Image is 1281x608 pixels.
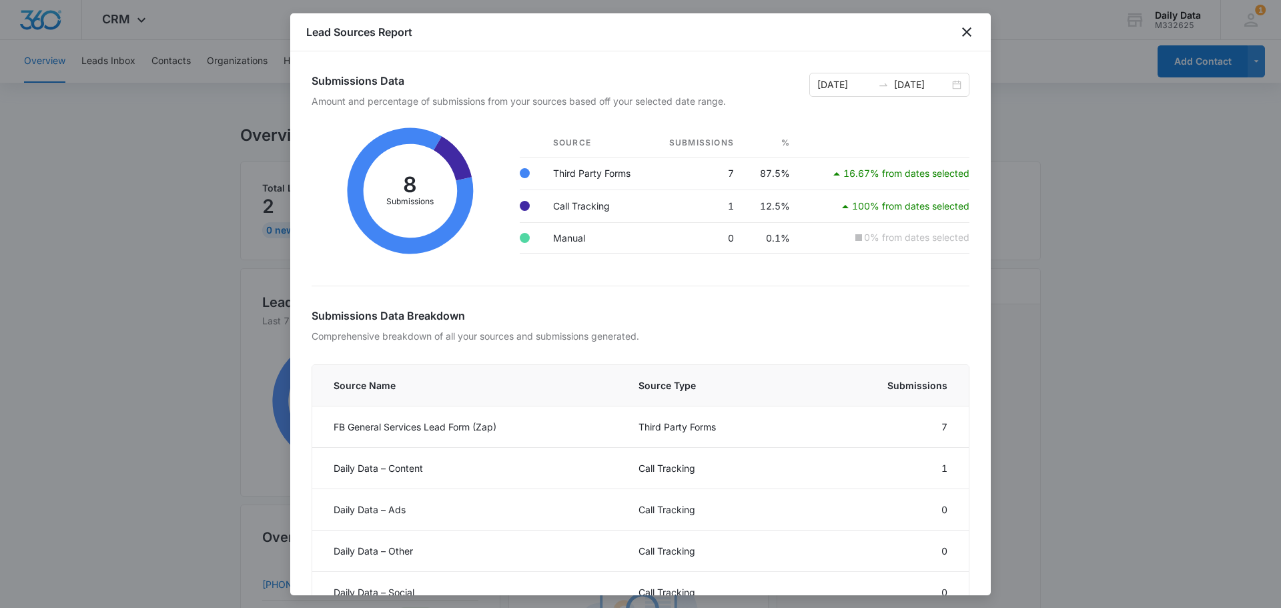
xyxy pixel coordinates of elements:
h2: Submissions Data Breakdown [312,308,969,324]
td: 0.1% [745,222,801,253]
span: to [878,79,889,90]
span: swap-right [878,79,889,90]
td: Daily Data – Content [312,448,622,489]
td: 1 [818,448,969,489]
td: 1 [651,190,745,222]
td: 12.5% [745,190,801,222]
td: 7 [651,157,745,190]
td: Third Party Forms [622,406,818,448]
p: 100% from dates selected [852,202,969,211]
p: Comprehensive breakdown of all your sources and submissions generated. [312,329,969,343]
td: 87.5% [745,157,801,190]
th: % [745,129,801,158]
td: Third Party Forms [542,157,651,190]
p: 16.67% from dates selected [843,169,969,178]
h1: Lead Sources Report [306,24,412,40]
th: Submissions [651,129,745,158]
td: Call Tracking [622,448,818,489]
td: Call Tracking [622,489,818,531]
input: Start date [817,77,873,92]
span: Source Name [334,378,606,392]
p: Amount and percentage of submissions from your sources based off your selected date range. [312,94,726,108]
button: close [959,24,975,40]
td: 0 [818,489,969,531]
td: Call Tracking [542,190,651,222]
input: End date [894,77,949,92]
p: 0% from dates selected [864,233,969,242]
span: Source Type [638,378,802,392]
td: 7 [818,406,969,448]
td: 0 [818,531,969,572]
td: 0 [651,222,745,253]
th: Source [542,129,651,158]
span: Submissions [834,378,947,392]
td: Call Tracking [622,531,818,572]
td: Manual [542,222,651,253]
td: Daily Data – Other [312,531,622,572]
h2: Submissions Data [312,73,726,89]
td: FB General Services Lead Form (Zap) [312,406,622,448]
td: Daily Data – Ads [312,489,622,531]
